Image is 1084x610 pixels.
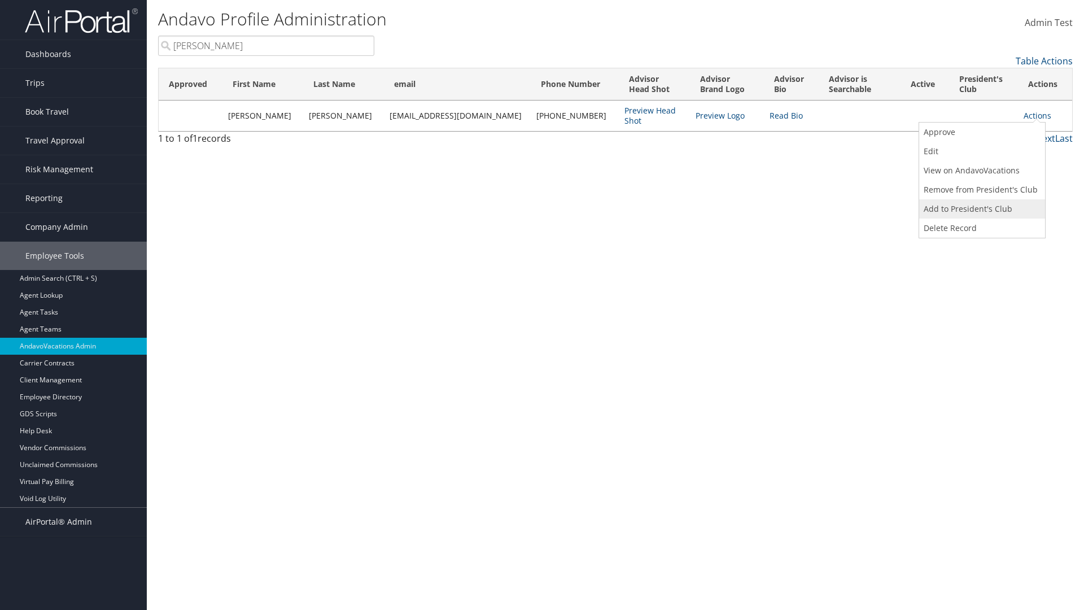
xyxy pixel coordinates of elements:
[919,219,1042,238] a: Delete Record
[222,68,303,101] th: First Name: activate to sort column ascending
[303,68,384,101] th: Last Name: activate to sort column ascending
[25,184,63,212] span: Reporting
[624,105,676,126] a: Preview Head Shot
[25,508,92,536] span: AirPortal® Admin
[1055,132,1073,145] a: Last
[158,132,374,151] div: 1 to 1 of records
[303,101,384,131] td: [PERSON_NAME]
[919,161,1042,180] a: View on AndavoVacations
[770,110,803,121] a: Read Bio
[901,68,949,101] th: Active: activate to sort column ascending
[193,132,198,145] span: 1
[1016,55,1073,67] a: Table Actions
[690,68,764,101] th: Advisor Brand Logo: activate to sort column ascending
[25,69,45,97] span: Trips
[25,213,88,241] span: Company Admin
[619,68,690,101] th: Advisor Head Shot: activate to sort column ascending
[531,68,619,101] th: Phone Number: activate to sort column ascending
[25,7,138,34] img: airportal-logo.png
[819,68,901,101] th: Advisor is Searchable: activate to sort column ascending
[25,98,69,126] span: Book Travel
[158,36,374,56] input: Search
[696,110,745,121] a: Preview Logo
[1018,68,1072,101] th: Actions
[384,68,530,101] th: email: activate to sort column ascending
[1025,6,1073,41] a: Admin Test
[25,155,93,184] span: Risk Management
[531,101,619,131] td: [PHONE_NUMBER]
[159,68,222,101] th: Approved: activate to sort column ascending
[222,101,303,131] td: [PERSON_NAME]
[1024,110,1051,121] a: Actions
[919,199,1042,219] a: Add to President's Club
[25,127,85,155] span: Travel Approval
[919,123,1042,142] a: Approve
[158,7,768,31] h1: Andavo Profile Administration
[25,242,84,270] span: Employee Tools
[1025,16,1073,29] span: Admin Test
[919,180,1042,199] a: Remove from President's Club
[384,101,530,131] td: [EMAIL_ADDRESS][DOMAIN_NAME]
[919,142,1042,161] a: Edit
[25,40,71,68] span: Dashboards
[764,68,819,101] th: Advisor Bio: activate to sort column ascending
[949,68,1019,101] th: President's Club: activate to sort column ascending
